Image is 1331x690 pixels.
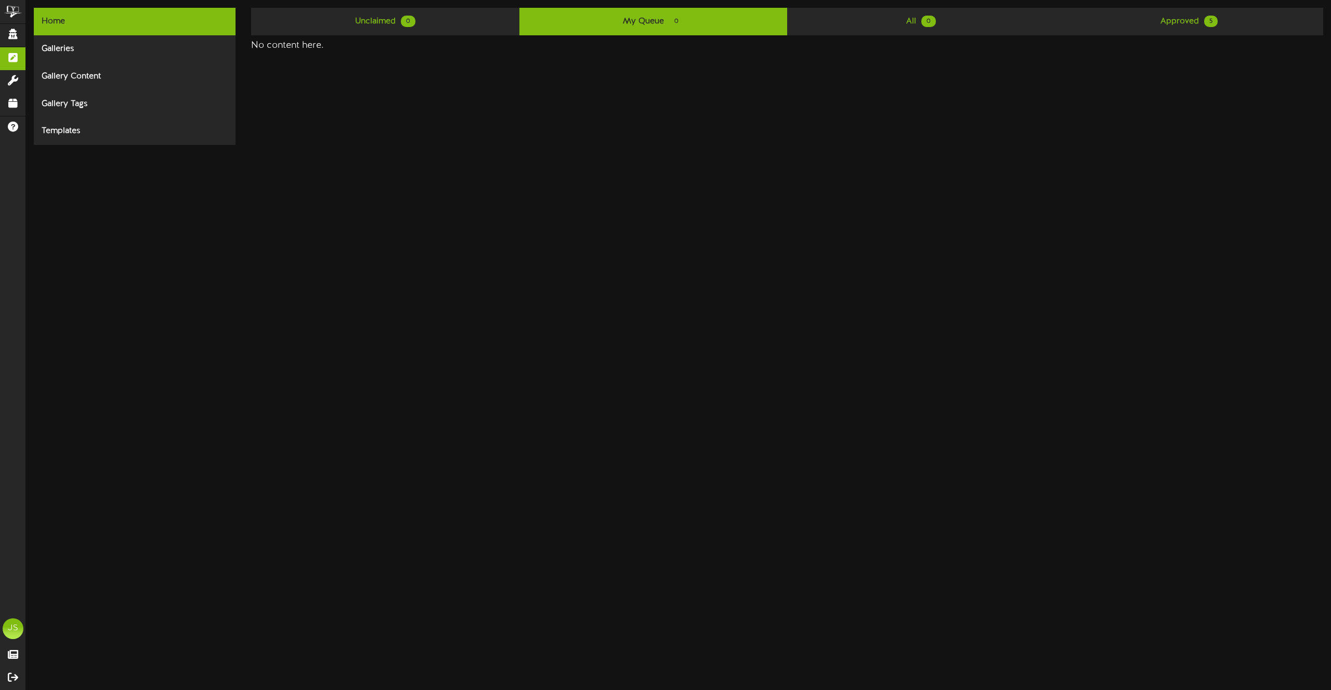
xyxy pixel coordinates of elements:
[1204,16,1218,27] span: 5
[787,8,1055,35] a: All
[3,618,23,639] div: JS
[34,8,236,35] div: Home
[34,117,236,145] div: Templates
[34,63,236,90] div: Gallery Content
[519,8,787,35] a: My Queue
[251,8,519,35] a: Unclaimed
[1055,8,1323,35] a: Approved
[251,41,1323,51] h4: No content here.
[401,16,415,27] span: 0
[34,90,236,118] div: Gallery Tags
[921,16,936,27] span: 0
[669,16,684,27] span: 0
[34,35,236,63] div: Galleries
